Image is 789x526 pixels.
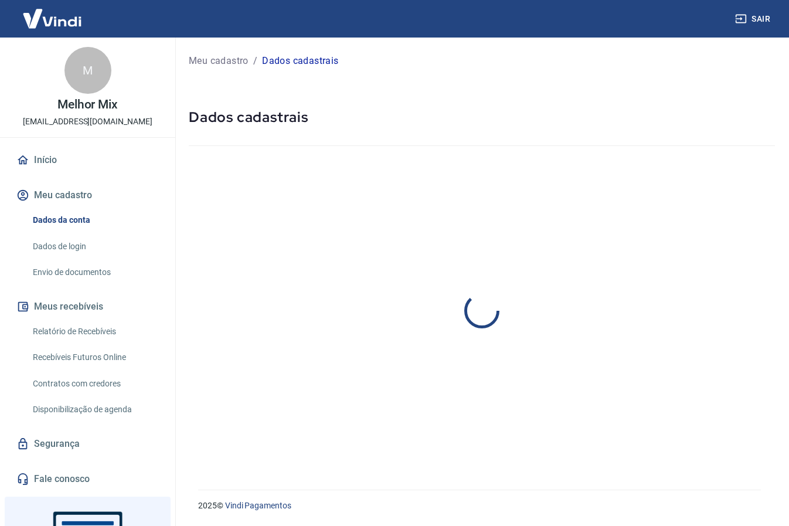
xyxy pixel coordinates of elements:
img: Vindi [14,1,90,36]
p: [EMAIL_ADDRESS][DOMAIN_NAME] [23,116,152,128]
a: Fale conosco [14,466,161,492]
p: 2025 © [198,500,761,512]
a: Contratos com credores [28,372,161,396]
button: Meus recebíveis [14,294,161,320]
button: Sair [733,8,775,30]
p: / [253,54,257,68]
a: Relatório de Recebíveis [28,320,161,344]
button: Meu cadastro [14,182,161,208]
a: Envio de documentos [28,260,161,284]
p: Dados cadastrais [262,54,338,68]
h5: Dados cadastrais [189,108,775,127]
div: M [64,47,111,94]
a: Disponibilização de agenda [28,398,161,422]
a: Dados de login [28,235,161,259]
a: Meu cadastro [189,54,249,68]
a: Vindi Pagamentos [225,501,291,510]
a: Recebíveis Futuros Online [28,345,161,369]
a: Segurança [14,431,161,457]
a: Início [14,147,161,173]
a: Dados da conta [28,208,161,232]
p: Melhor Mix [57,99,118,111]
